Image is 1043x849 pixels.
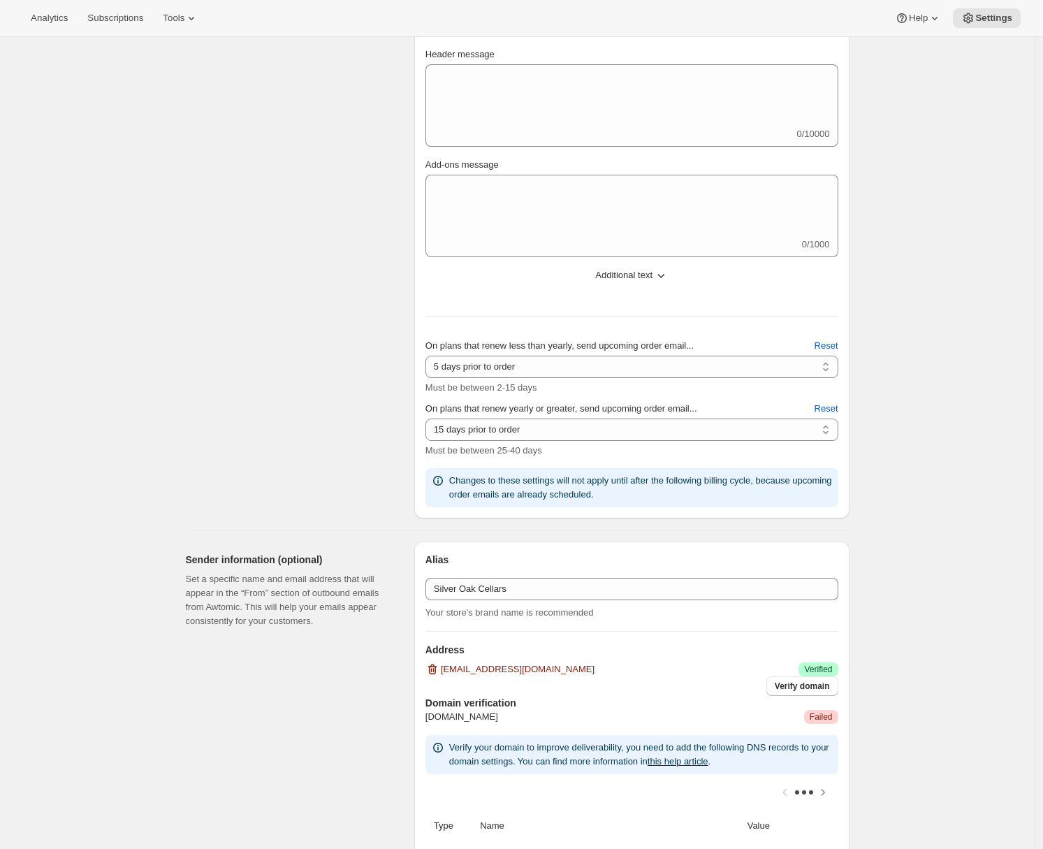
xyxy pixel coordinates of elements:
[595,268,652,282] span: Additional text
[425,403,697,414] span: On plans that renew yearly or greater, send upcoming order email...
[425,643,838,657] h3: Address
[425,553,838,567] h3: Alias
[425,445,542,456] span: Must be between 25-40 days
[417,264,847,286] button: Additional text
[441,662,595,676] span: [EMAIL_ADDRESS][DOMAIN_NAME]
[815,402,838,416] span: Reset
[909,13,928,24] span: Help
[79,8,152,28] button: Subscriptions
[186,572,392,628] p: Set a specific name and email address that will appear in the “From” section of outbound emails f...
[953,8,1021,28] button: Settings
[648,756,708,767] a: this help article
[425,382,537,393] span: Must be between 2-15 days
[815,339,838,353] span: Reset
[154,8,207,28] button: Tools
[806,335,847,357] button: Reset
[425,811,476,841] th: Type
[425,49,495,59] span: Header message
[425,607,594,618] span: Your store’s brand name is recommended
[87,13,143,24] span: Subscriptions
[806,398,847,420] button: Reset
[804,664,832,675] span: Verified
[449,741,833,769] p: Verify your domain to improve deliverability, you need to add the following DNS records to your d...
[887,8,950,28] button: Help
[743,811,838,841] th: Value
[775,681,830,692] span: Verify domain
[22,8,76,28] button: Analytics
[425,340,694,351] span: On plans that renew less than yearly, send upcoming order email...
[810,711,833,723] span: Failed
[186,553,392,567] h2: Sender information (optional)
[449,474,833,502] p: Changes to these settings will not apply until after the following billing cycle, because upcomin...
[425,710,498,724] span: [DOMAIN_NAME]
[31,13,68,24] span: Analytics
[813,783,833,802] button: Scroll table right one column
[975,13,1012,24] span: Settings
[425,159,499,170] span: Add-ons message
[766,676,838,696] button: Verify domain
[476,811,743,841] th: Name
[417,658,603,681] button: [EMAIL_ADDRESS][DOMAIN_NAME]
[163,13,184,24] span: Tools
[425,696,838,710] h3: Domain verification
